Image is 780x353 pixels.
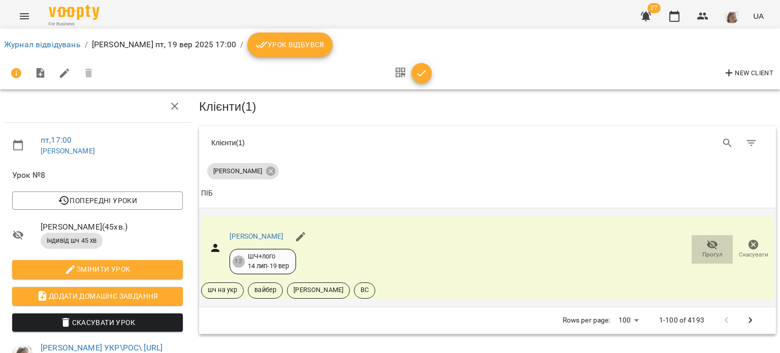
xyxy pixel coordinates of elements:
span: Скасувати [739,250,768,259]
span: [PERSON_NAME] ( 45 хв. ) [41,221,183,233]
p: 1-100 of 4193 [659,315,704,326]
button: Фільтр [739,131,764,155]
span: Прогул [702,250,723,259]
span: Змінити урок [20,263,175,275]
span: 27 [647,3,661,13]
button: Змінити урок [12,260,183,278]
a: [PERSON_NAME] [230,232,284,240]
span: шч на укр [202,285,243,295]
div: [PERSON_NAME] [207,163,279,179]
div: Sort [201,187,213,200]
button: Додати домашнє завдання [12,287,183,305]
span: Скасувати Урок [20,316,175,329]
li: / [85,39,88,51]
li: / [240,39,243,51]
span: ВС [354,285,375,295]
button: Урок відбувся [247,33,333,57]
span: Попередні уроки [20,195,175,207]
p: Rows per page: [563,315,610,326]
div: Table Toolbar [199,126,776,159]
a: пт , 17:00 [41,135,72,145]
div: ПІБ [201,187,213,200]
div: 12 [233,255,245,268]
p: [PERSON_NAME] пт, 19 вер 2025 17:00 [92,39,236,51]
span: вайбер [248,285,282,295]
button: Попередні уроки [12,191,183,210]
nav: breadcrumb [4,33,776,57]
button: Menu [12,4,37,28]
span: [PERSON_NAME] [207,167,268,176]
span: For Business [49,21,100,27]
span: Додати домашнє завдання [20,290,175,302]
span: [PERSON_NAME] [287,285,349,295]
div: Клієнти ( 1 ) [211,138,480,148]
span: Урок №8 [12,169,183,181]
img: 4795d6aa07af88b41cce17a01eea78aa.jpg [725,9,739,23]
div: 100 [614,313,643,328]
img: Voopty Logo [49,5,100,20]
span: індивід шч 45 хв [41,236,103,245]
button: Next Page [738,308,763,333]
button: UA [749,7,768,25]
span: ПІБ [201,187,774,200]
h3: Клієнти ( 1 ) [199,100,776,113]
a: [PERSON_NAME] [41,147,95,155]
button: Search [716,131,740,155]
button: Прогул [692,235,733,264]
span: UA [753,11,764,21]
a: Журнал відвідувань [4,40,81,49]
div: ШЧ+лого 14 лип - 19 вер [248,252,289,271]
button: Скасувати [733,235,774,264]
span: New Client [723,67,773,79]
span: Урок відбувся [255,39,324,51]
button: Скасувати Урок [12,313,183,332]
button: New Client [721,65,776,81]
